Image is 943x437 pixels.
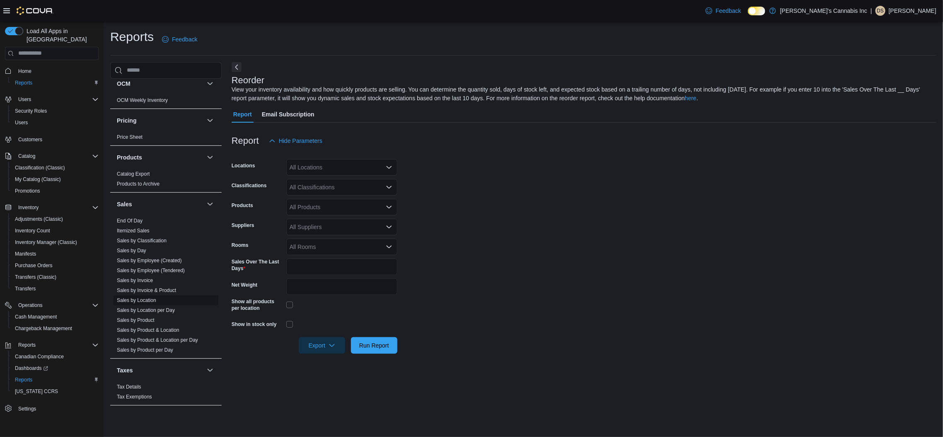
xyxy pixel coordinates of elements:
label: Classifications [232,182,267,189]
span: Operations [15,300,99,310]
a: Sales by Product & Location per Day [117,337,198,343]
span: Inventory Manager (Classic) [12,237,99,247]
h3: Report [232,136,259,146]
span: Washington CCRS [12,386,99,396]
div: Taxes [110,382,222,405]
span: Email Subscription [262,106,314,123]
span: Feedback [716,7,741,15]
span: OCM Weekly Inventory [117,97,168,104]
button: Catalog [2,150,102,162]
button: Reports [15,340,39,350]
span: Sales by Location [117,297,156,304]
button: Operations [2,299,102,311]
span: Settings [15,403,99,413]
span: Inventory Count [15,227,50,234]
h3: Sales [117,200,132,208]
a: Tax Details [117,384,141,390]
span: Classification (Classic) [15,164,65,171]
button: Products [205,152,215,162]
span: Sales by Invoice [117,277,153,284]
span: Cash Management [12,312,99,322]
a: Sales by Product [117,317,155,323]
button: My Catalog (Classic) [8,174,102,185]
a: Inventory Manager (Classic) [12,237,80,247]
label: Locations [232,162,255,169]
span: Manifests [12,249,99,259]
h3: Products [117,153,142,162]
h1: Reports [110,29,154,45]
div: Pricing [110,132,222,145]
a: Sales by Location per Day [117,307,175,313]
span: Catalog [15,151,99,161]
a: Dashboards [8,362,102,374]
h3: Reorder [232,75,264,85]
button: Catalog [15,151,39,161]
span: Catalog [18,153,35,159]
span: Transfers (Classic) [12,272,99,282]
p: | [870,6,872,16]
button: Sales [205,199,215,209]
span: Security Roles [15,108,47,114]
span: Dashboards [15,365,48,372]
span: Inventory [15,203,99,212]
input: Dark Mode [748,7,765,15]
span: Feedback [172,35,197,43]
button: Next [232,62,242,72]
button: Reports [8,374,102,386]
span: Sales by Product & Location [117,327,179,333]
img: Cova [17,7,53,15]
button: Inventory [2,202,102,213]
button: Transfers (Classic) [8,271,102,283]
span: Home [15,66,99,76]
a: Sales by Invoice & Product [117,287,176,293]
a: Sales by Product per Day [117,347,173,353]
a: Classification (Classic) [12,163,68,173]
button: Run Report [351,337,397,354]
span: Reports [18,342,36,348]
a: Promotions [12,186,44,196]
button: Promotions [8,185,102,197]
div: View your inventory availability and how quickly products are selling. You can determine the quan... [232,85,932,103]
span: Load All Apps in [GEOGRAPHIC_DATA] [23,27,99,43]
nav: Complex example [5,62,99,436]
span: My Catalog (Classic) [15,176,61,183]
button: Hide Parameters [266,133,326,149]
button: Reports [2,339,102,351]
label: Sales Over The Last Days [232,258,283,272]
button: Cash Management [8,311,102,323]
span: Promotions [12,186,99,196]
span: Settings [18,406,36,412]
a: Settings [15,404,39,414]
span: Catalog Export [117,171,150,177]
button: Users [15,94,34,104]
span: Sales by Employee (Created) [117,257,182,264]
span: Sales by Day [117,247,146,254]
span: Adjustments (Classic) [12,214,99,224]
button: Inventory [15,203,42,212]
a: [US_STATE] CCRS [12,386,61,396]
span: Reports [15,340,99,350]
div: OCM [110,95,222,109]
a: End Of Day [117,218,143,224]
span: Inventory [18,204,39,211]
span: Promotions [15,188,40,194]
a: Transfers (Classic) [12,272,60,282]
a: Tax Exemptions [117,394,152,400]
span: Sales by Location per Day [117,307,175,314]
a: Price Sheet [117,134,143,140]
span: Report [233,106,252,123]
span: Sales by Product & Location per Day [117,337,198,343]
a: Reports [12,375,36,385]
a: Users [12,118,31,128]
a: Inventory Count [12,226,53,236]
a: here [685,95,696,101]
span: Reports [15,80,32,86]
span: Customers [18,136,42,143]
span: Inventory Manager (Classic) [15,239,77,246]
span: Reports [12,375,99,385]
span: Adjustments (Classic) [15,216,63,222]
span: Hide Parameters [279,137,322,145]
